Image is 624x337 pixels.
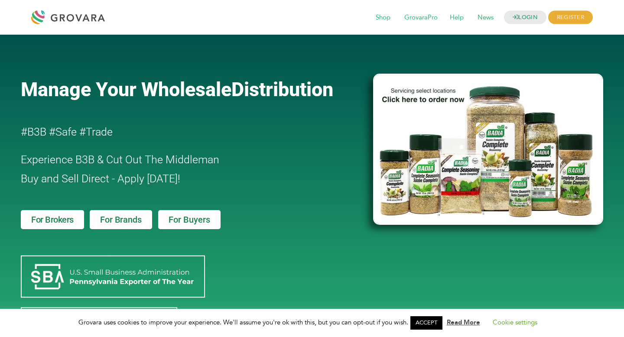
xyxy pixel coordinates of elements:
[493,318,537,327] a: Cookie settings
[444,10,470,26] span: Help
[100,215,141,224] span: For Brands
[21,210,84,229] a: For Brokers
[78,318,546,327] span: Grovara uses cookies to improve your experience. We'll assume you're ok with this, but you can op...
[447,318,480,327] a: Read More
[21,172,180,185] span: Buy and Sell Direct - Apply [DATE]!
[444,13,470,23] a: Help
[548,11,593,24] span: REGISTER
[158,210,221,229] a: For Buyers
[471,10,500,26] span: News
[231,78,333,101] span: Distribution
[90,210,152,229] a: For Brands
[398,13,444,23] a: GrovaraPro
[398,10,444,26] span: GrovaraPro
[21,123,323,142] h2: #B3B #Safe #Trade
[21,78,359,101] a: Manage Your WholesaleDistribution
[370,10,396,26] span: Shop
[504,11,546,24] a: LOGIN
[471,13,500,23] a: News
[370,13,396,23] a: Shop
[169,215,210,224] span: For Buyers
[410,316,442,330] a: ACCEPT
[31,215,74,224] span: For Brokers
[21,78,231,101] span: Manage Your Wholesale
[21,153,219,166] span: Experience B3B & Cut Out The Middleman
